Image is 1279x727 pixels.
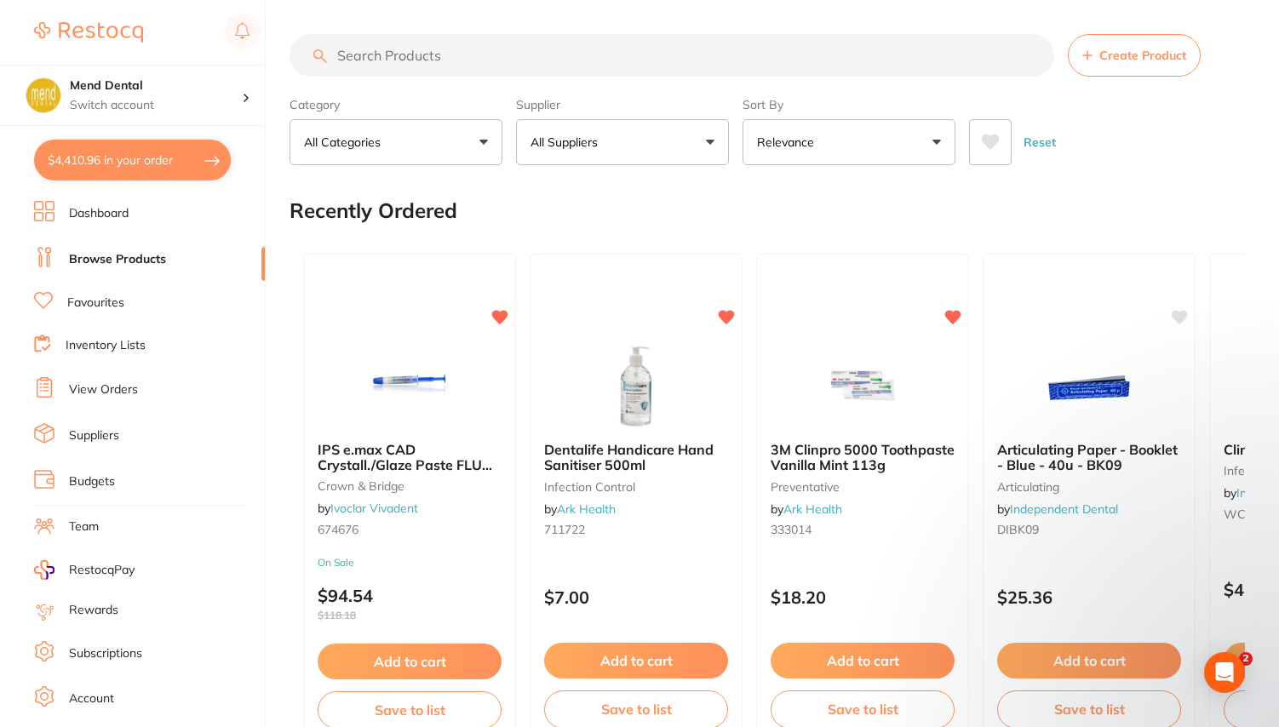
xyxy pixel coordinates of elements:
p: $7.00 [544,587,728,607]
span: by [318,501,418,516]
iframe: Intercom notifications message [930,545,1270,681]
a: Team [69,518,99,535]
p: $18.20 [771,587,955,607]
img: Mend Dental [26,78,60,112]
b: 3M Clinpro 5000 Toothpaste Vanilla Mint 113g [771,442,955,473]
small: articulating [997,480,1181,494]
a: Inventory Lists [66,337,146,354]
img: Restocq Logo [34,22,143,43]
button: Relevance [743,119,955,165]
h4: Mend Dental [70,77,242,94]
label: Sort By [743,97,955,112]
button: Add to cart [771,643,955,678]
small: On Sale [318,557,502,569]
h2: Recently Ordered [290,199,457,223]
a: Suppliers [69,427,119,444]
input: Search Products [290,34,1054,77]
span: RestocqPay [69,562,135,579]
p: $94.54 [318,586,502,621]
small: infection control [544,480,728,494]
p: Relevance [757,134,821,151]
div: Open Intercom Messenger [1204,652,1245,693]
a: Favourites [67,295,124,312]
span: by [771,501,842,517]
a: Ark Health [783,501,842,517]
p: All Suppliers [531,134,605,151]
span: $118.18 [318,610,502,621]
small: preventative [771,480,955,494]
img: RestocqPay [34,560,54,580]
a: Budgets [69,473,115,490]
small: 333014 [771,523,955,536]
button: $4,410.96 in your order [34,140,231,180]
p: Switch account [70,97,242,114]
a: Restocq Logo [34,13,143,52]
a: Browse Products [69,251,166,268]
span: Create Product [1099,49,1186,62]
label: Category [290,97,502,112]
button: Create Product [1068,34,1201,77]
a: View Orders [69,381,138,398]
a: RestocqPay [34,560,135,580]
small: 711722 [544,523,728,536]
small: crown & bridge [318,479,502,493]
span: 2 [1239,652,1253,666]
button: Add to cart [318,644,502,679]
button: Reset [1018,119,1061,165]
a: Rewards [69,602,118,619]
small: DIBK09 [997,523,1181,536]
button: All Categories [290,119,502,165]
b: Articulating Paper - Booklet - Blue - 40u - BK09 [997,442,1181,473]
img: Articulating Paper - Booklet - Blue - 40u - BK09 [1034,343,1144,428]
a: Independent Dental [1010,501,1118,517]
a: Dashboard [69,205,129,222]
img: IPS e.max CAD Crystall./Glaze Paste FLUO 3g [354,343,465,428]
label: Supplier [516,97,729,112]
a: Subscriptions [69,645,142,662]
button: Add to cart [544,643,728,678]
b: Dentalife Handicare Hand Sanitiser 500ml [544,442,728,473]
a: Ark Health [557,501,616,517]
span: by [544,501,616,517]
button: All Suppliers [516,119,729,165]
img: Dentalife Handicare Hand Sanitiser 500ml [581,343,691,428]
img: 3M Clinpro 5000 Toothpaste Vanilla Mint 113g [807,343,918,428]
span: by [997,501,1118,517]
p: All Categories [304,134,387,151]
small: 674676 [318,523,502,536]
a: Ivoclar Vivadent [330,501,418,516]
b: IPS e.max CAD Crystall./Glaze Paste FLUO 3g [318,442,502,473]
a: Account [69,690,114,707]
